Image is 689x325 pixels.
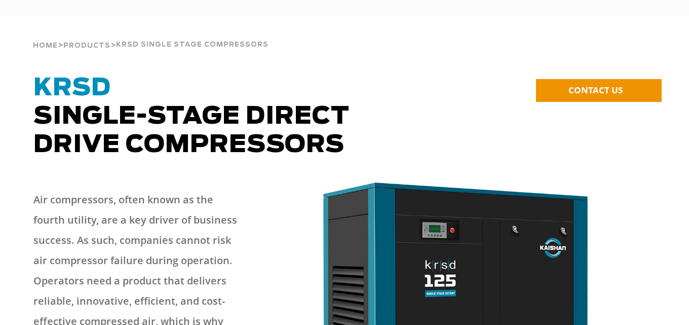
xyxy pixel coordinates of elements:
span: CONTACT US [568,84,623,96]
a: Home [33,41,58,50]
span: Products [63,43,110,49]
a: CONTACT US [536,79,662,102]
a: Products [63,41,110,50]
div: > > [33,15,269,54]
span: Home [33,43,58,49]
span: KRSD [33,76,111,100]
span: krsd single stage compressors [116,42,269,48]
span: Single-Stage Direct Drive Compressors [33,76,350,157]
